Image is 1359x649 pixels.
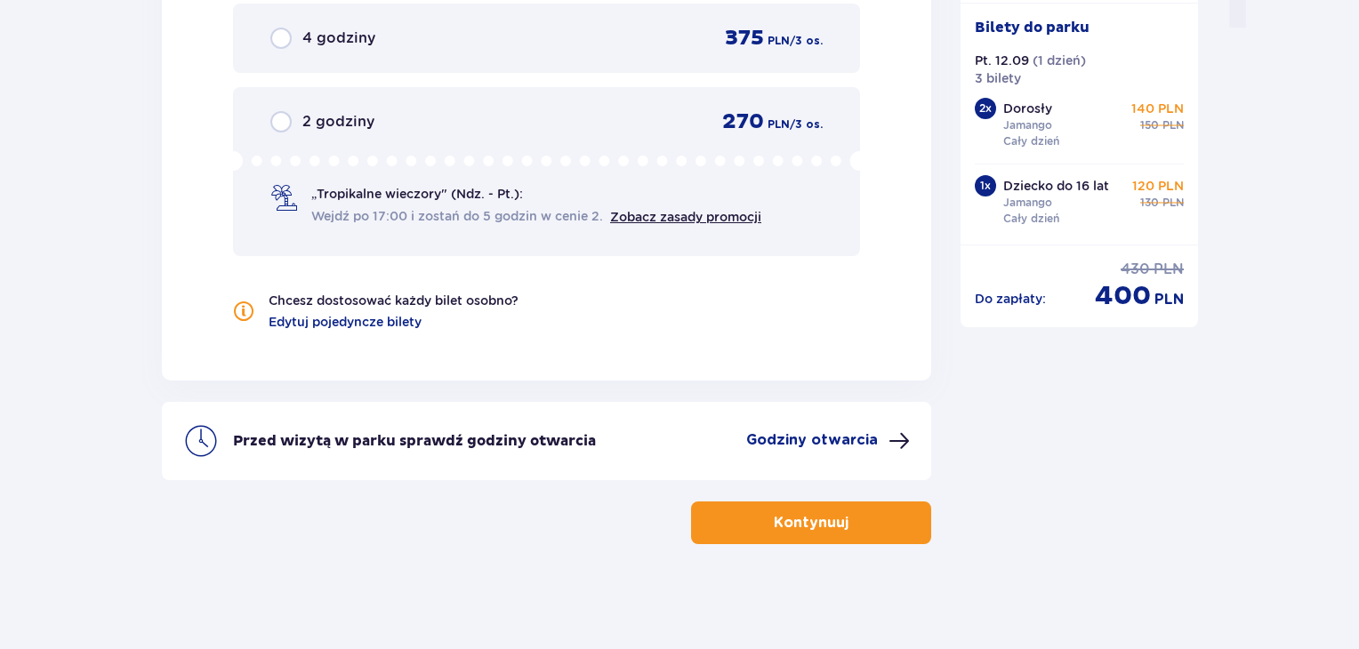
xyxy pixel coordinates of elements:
[746,430,910,452] button: Godziny otwarcia
[233,431,596,451] p: Przed wizytą w parku sprawdź godziny otwarcia
[1140,117,1159,133] p: 150
[1003,177,1109,195] p: Dziecko do 16 lat
[1162,117,1184,133] p: PLN
[1033,52,1086,69] p: ( 1 dzień )
[302,28,375,48] p: 4 godziny
[311,185,523,203] p: „Tropikalne wieczory" (Ndz. - Pt.):
[691,501,931,544] button: Kontynuuj
[975,18,1090,37] p: Bilety do parku
[975,175,996,196] div: 1 x
[302,112,374,132] p: 2 godziny
[1154,260,1184,279] p: PLN
[975,290,1046,308] p: Do zapłaty :
[269,313,422,331] a: Edytuj pojedyncze bilety
[768,116,790,132] p: PLN
[725,25,764,52] p: 375
[1162,195,1184,211] p: PLN
[774,513,848,533] p: Kontynuuj
[1003,211,1059,227] p: Cały dzień
[183,423,219,459] img: clock icon
[311,207,603,225] span: Wejdź po 17:00 i zostań do 5 godzin w cenie 2.
[975,69,1021,87] p: 3 bilety
[1003,195,1052,211] p: Jamango
[975,52,1029,69] p: Pt. 12.09
[975,98,996,119] div: 2 x
[1095,279,1151,313] p: 400
[768,33,790,49] p: PLN
[1003,133,1059,149] p: Cały dzień
[722,108,764,135] p: 270
[610,210,761,224] a: Zobacz zasady promocji
[1131,100,1184,117] p: 140 PLN
[1140,195,1159,211] p: 130
[1154,290,1184,309] p: PLN
[746,430,878,450] p: Godziny otwarcia
[1132,177,1184,195] p: 120 PLN
[1121,260,1150,279] p: 430
[1003,100,1052,117] p: Dorosły
[790,116,823,132] p: / 3 os.
[269,292,519,309] p: Chcesz dostosować każdy bilet osobno?
[790,33,823,49] p: / 3 os.
[1003,117,1052,133] p: Jamango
